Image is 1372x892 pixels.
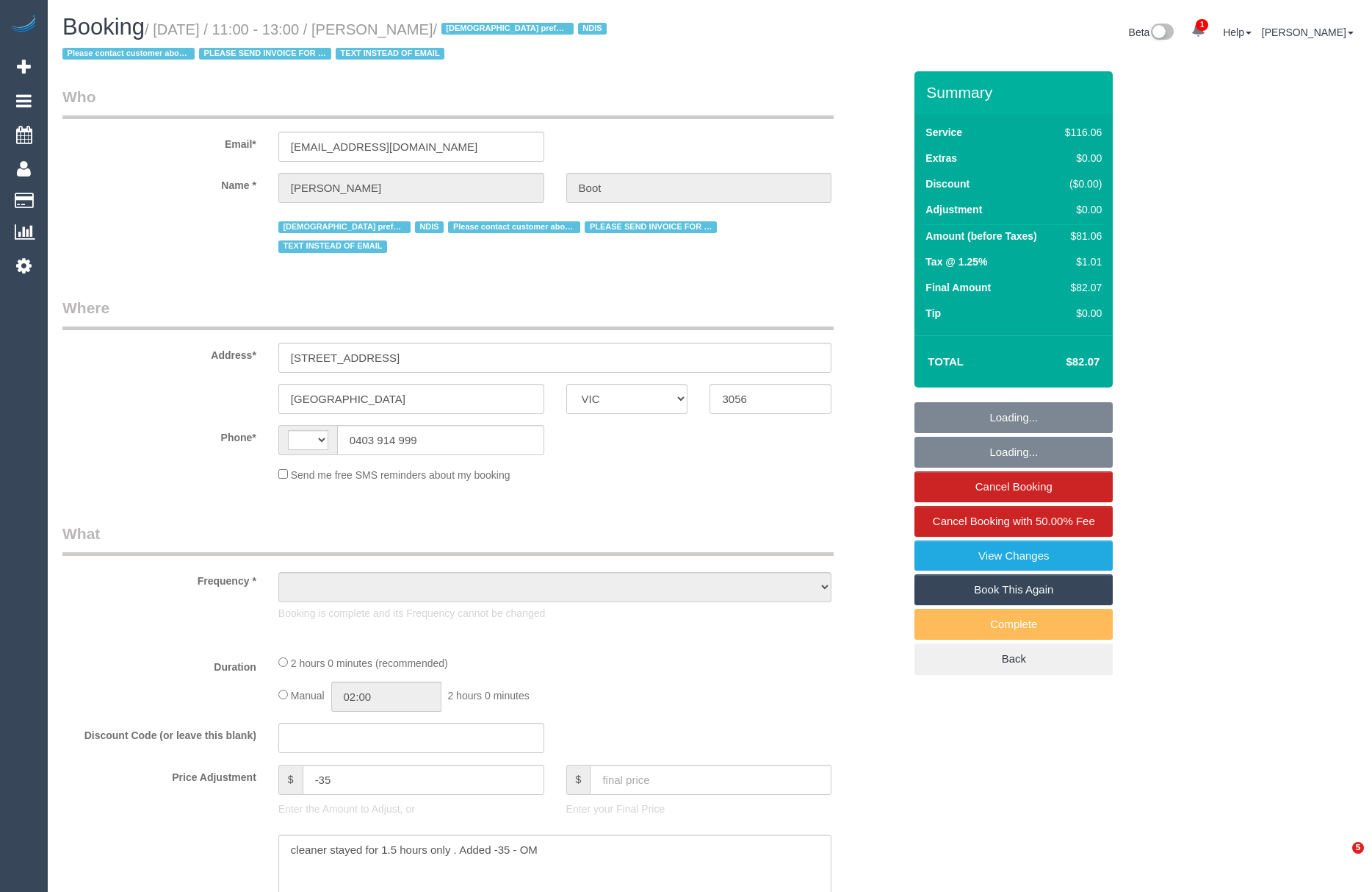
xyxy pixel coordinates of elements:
[914,540,1113,571] a: View Changes
[62,21,611,63] small: / [DATE] / 11:00 - 13:00 / [PERSON_NAME]
[566,173,832,203] input: Last Name*
[51,343,267,363] label: Address*
[1022,356,1100,368] h4: $82.07
[590,765,831,795] input: final price
[51,654,267,674] label: Duration
[926,84,1105,101] h3: Summary
[199,48,331,60] span: PLEASE SEND INVOICE FOR NDIS
[1129,26,1174,38] a: Beta
[1059,280,1102,295] div: $82.07
[62,86,834,119] legend: Who
[278,240,387,252] span: TEXT INSTEAD OF EMAIL
[914,643,1113,674] a: Back
[1322,842,1357,877] iframe: Intercom live chat
[51,173,267,193] label: Name *
[448,221,580,233] span: Please contact customer about covers
[291,657,448,669] span: 2 hours 0 minutes (recommended)
[51,568,267,588] label: Frequency *
[710,384,831,414] input: Post Code*
[925,254,987,269] label: Tax @ 1.25%
[9,15,38,35] img: Automaid Logo
[337,425,544,455] input: Phone*
[278,606,832,621] p: Booking is complete and its Frequency cannot be changed
[925,176,970,191] label: Discount
[1223,26,1252,38] a: Help
[1184,15,1213,47] a: 1
[51,425,267,445] label: Phone*
[62,14,145,40] span: Booking
[62,48,195,60] span: Please contact customer about covers
[278,173,544,203] input: First Name*
[1149,24,1174,43] img: New interface
[278,384,544,414] input: Suburb*
[925,280,991,295] label: Final Amount
[1196,19,1208,31] span: 1
[925,306,941,321] label: Tip
[585,221,717,233] span: PLEASE SEND INVOICE FOR NDIS
[447,690,529,702] span: 2 hours 0 minutes
[1352,842,1364,854] span: 5
[278,802,544,816] p: Enter the Amount to Adjust, or
[278,132,544,162] input: Email*
[1059,306,1102,321] div: $0.00
[291,469,510,481] span: Send me free SMS reminders about my booking
[51,765,267,785] label: Price Adjustment
[1059,229,1102,243] div: $81.06
[925,125,962,140] label: Service
[278,221,411,233] span: [DEMOGRAPHIC_DATA] prefered
[914,574,1113,605] a: Book This Again
[566,765,591,795] span: $
[1059,254,1102,269] div: $1.01
[925,229,1036,243] label: Amount (before Taxes)
[566,802,832,816] p: Enter your Final Price
[51,132,267,151] label: Email*
[578,23,607,35] span: NDIS
[1059,202,1102,217] div: $0.00
[51,723,267,743] label: Discount Code (or leave this blank)
[1059,151,1102,165] div: $0.00
[914,506,1113,537] a: Cancel Booking with 50.00% Fee
[62,297,834,330] legend: Where
[291,690,325,702] span: Manual
[928,355,964,368] strong: Total
[1059,125,1102,140] div: $116.06
[1059,176,1102,191] div: ($0.00)
[336,48,444,60] span: TEXT INSTEAD OF EMAIL
[933,515,1095,527] span: Cancel Booking with 50.00% Fee
[441,23,574,35] span: [DEMOGRAPHIC_DATA] prefered
[1262,26,1354,38] a: [PERSON_NAME]
[415,221,444,233] span: NDIS
[62,523,834,556] legend: What
[914,471,1113,502] a: Cancel Booking
[925,151,957,165] label: Extras
[278,765,303,795] span: $
[925,202,982,217] label: Adjustment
